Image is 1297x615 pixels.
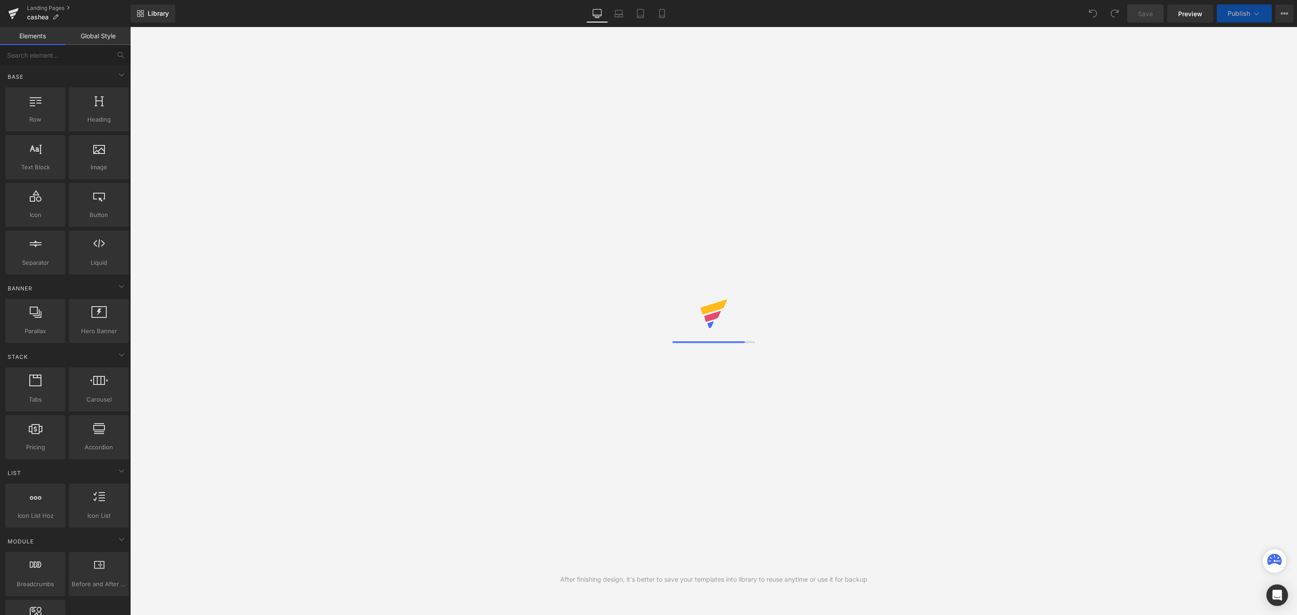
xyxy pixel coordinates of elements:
[8,579,63,589] span: Breadcrumbs
[8,163,63,172] span: Text Block
[7,353,29,361] span: Stack
[560,574,867,584] div: After finishing design, it's better to save your templates into library to reuse anytime or use i...
[7,469,22,477] span: List
[72,511,126,520] span: Icon List
[8,258,63,267] span: Separator
[630,5,651,23] a: Tablet
[8,210,63,220] span: Icon
[7,284,33,293] span: Banner
[72,163,126,172] span: Image
[8,115,63,124] span: Row
[72,258,126,267] span: Liquid
[8,395,63,404] span: Tabs
[586,5,608,23] a: Desktop
[8,326,63,336] span: Parallax
[72,579,126,589] span: Before and After Images
[72,115,126,124] span: Heading
[27,14,49,21] span: cashea
[1178,9,1202,18] span: Preview
[27,5,131,12] a: Landing Pages
[148,9,169,18] span: Library
[8,511,63,520] span: Icon List Hoz
[1084,5,1102,23] button: Undo
[7,537,35,546] span: Module
[1228,10,1250,17] span: Publish
[72,395,126,404] span: Carousel
[72,443,126,452] span: Accordion
[65,27,131,45] a: Global Style
[1275,5,1293,23] button: More
[1217,5,1272,23] button: Publish
[72,326,126,336] span: Hero Banner
[7,72,24,81] span: Base
[1266,584,1288,606] div: Open Intercom Messenger
[608,5,630,23] a: Laptop
[72,210,126,220] span: Button
[1167,5,1213,23] a: Preview
[131,5,175,23] a: New Library
[651,5,673,23] a: Mobile
[1138,9,1153,18] span: Save
[1106,5,1124,23] button: Redo
[8,443,63,452] span: Pricing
